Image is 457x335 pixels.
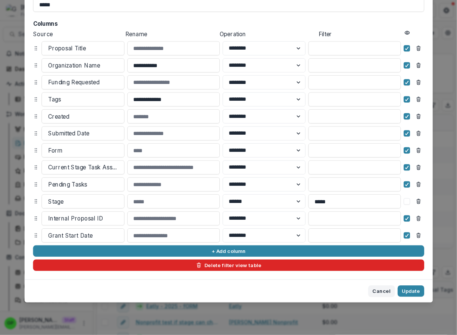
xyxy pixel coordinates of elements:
h2: Columns [33,21,424,27]
button: Remove column [413,60,424,71]
p: Source [33,30,122,39]
button: Remove column [413,111,424,122]
button: + Add column [33,245,424,257]
p: Filter [319,30,402,39]
button: Remove column [413,94,424,105]
button: Remove column [413,43,424,54]
button: Remove column [413,145,424,156]
button: Delete filter view table [33,260,424,271]
button: Remove column [413,77,424,88]
button: Remove column [413,230,424,241]
button: Update [398,285,424,297]
p: Operation [219,30,316,39]
button: Remove column [413,213,424,224]
button: Remove column [413,179,424,190]
button: Remove column [413,162,424,173]
p: Rename [125,30,216,39]
button: Remove column [413,128,424,139]
button: Cancel [368,285,395,297]
button: Remove column [413,196,424,207]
